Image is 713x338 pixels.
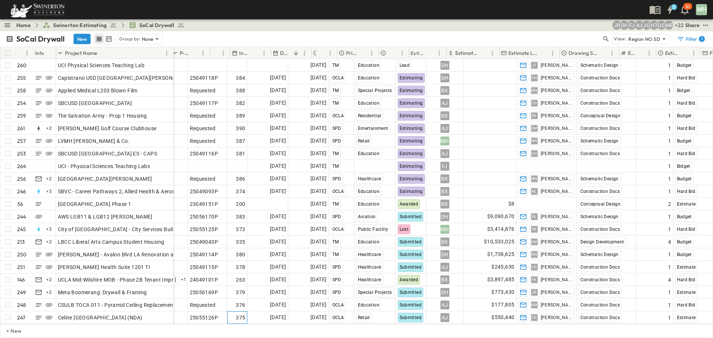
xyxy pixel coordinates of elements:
[332,126,341,131] span: SPD
[310,86,326,95] span: [DATE]
[358,101,380,106] span: Education
[310,237,326,246] span: [DATE]
[310,149,326,158] span: [DATE]
[675,22,682,29] p: + 22
[332,151,339,156] span: TM
[310,162,326,170] span: [DATE]
[358,189,380,194] span: Education
[58,112,147,119] span: The Salvation Army - Prop 1 Housing
[677,151,696,156] span: Hard Bid
[326,49,335,58] button: Menu
[190,200,218,208] span: 23049151P
[409,47,446,59] div: Estimator
[310,225,326,233] span: [DATE]
[45,174,53,183] div: + 2
[236,74,245,82] span: 384
[541,226,572,232] span: [PERSON_NAME]
[280,49,290,57] p: Due Date
[332,227,344,232] span: OCLA
[300,49,309,58] button: Menu
[17,163,26,170] p: 264
[270,99,286,107] span: [DATE]
[359,49,367,57] button: Sort
[236,226,245,233] span: 373
[635,21,644,30] div: Anthony Jimenez (anthony.jimenez@swinerton.com)
[332,189,344,194] span: OCLA
[440,99,449,108] div: AJ
[580,138,619,144] span: Schematic Design
[310,187,326,196] span: [DATE]
[668,213,671,220] span: 1
[310,200,326,208] span: [DATE]
[400,201,419,207] span: Awarded
[689,49,698,58] button: Menu
[548,49,557,58] button: Menu
[236,99,245,107] span: 382
[677,113,692,118] span: Budget
[310,212,326,221] span: [DATE]
[17,200,23,208] p: 36
[541,188,572,194] span: [PERSON_NAME]
[358,63,380,68] span: Education
[400,113,423,118] span: Estimating
[367,49,376,58] button: Menu
[346,49,358,57] p: Primary Market
[668,150,671,157] span: 1
[668,125,671,132] span: 1
[310,137,326,145] span: [DATE]
[390,49,398,57] button: Sort
[455,49,478,57] p: Estimate Amount
[270,187,286,196] span: [DATE]
[400,239,422,245] span: Submitted
[310,73,326,82] span: [DATE]
[213,49,221,57] button: Sort
[260,49,268,58] button: Menu
[677,35,705,43] div: Filter
[400,101,423,106] span: Estimating
[17,99,26,107] p: 254
[332,88,339,93] span: TM
[541,88,572,93] span: [PERSON_NAME]
[627,21,636,30] div: Francisco J. Sanchez (frsanchez@swinerton.com)
[665,49,680,57] p: Estimate Type
[310,61,326,69] span: [DATE]
[358,214,376,219] span: Aviation
[440,200,449,209] div: BX
[614,35,627,43] p: View:
[400,63,410,68] span: Lead
[580,201,621,207] span: Conceptual Design
[236,137,245,145] span: 387
[95,35,104,43] button: row view
[541,138,572,144] span: [PERSON_NAME]
[440,73,449,82] div: DH
[191,49,199,57] button: Sort
[440,237,449,246] div: BX
[580,227,620,232] span: Construction Docs
[531,153,537,154] span: CH
[332,239,339,245] span: TM
[310,111,326,120] span: [DATE]
[190,87,216,94] span: Requested
[270,174,286,183] span: [DATE]
[532,191,537,191] span: NL
[219,49,228,58] button: Menu
[270,73,286,82] span: [DATE]
[17,150,26,157] p: 253
[358,176,381,181] span: Healthcare
[236,175,245,183] span: 386
[580,151,620,156] span: Construction Docs
[427,49,435,57] button: Sort
[16,34,65,44] p: SoCal Drywall
[332,201,339,207] span: TM
[541,176,572,182] span: [PERSON_NAME]
[480,49,488,57] button: Sort
[677,101,696,106] span: Hard Bid
[677,126,696,131] span: Hard Bid
[398,49,407,58] button: Menu
[677,201,696,207] span: Estimate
